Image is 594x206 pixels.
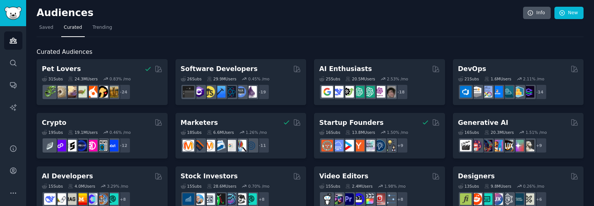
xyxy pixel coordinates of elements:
div: 20.3M Users [484,130,514,135]
div: 1.26 % /mo [246,130,267,135]
h2: DevOps [458,64,486,74]
div: 9.8M Users [484,184,511,189]
div: 15 Sub s [181,184,202,189]
div: 13 Sub s [458,184,479,189]
h2: Marketers [181,118,218,127]
div: 1.6M Users [484,76,511,82]
img: iOSProgramming [214,86,226,98]
img: reactnative [224,86,236,98]
img: aivideo [460,140,472,151]
img: azuredevops [460,86,472,98]
span: Curated Audiences [37,47,92,57]
img: CryptoNews [96,140,108,151]
h2: AI Developers [42,172,93,181]
img: bigseo [193,140,205,151]
a: Info [523,7,551,19]
img: VideoEditors [353,193,364,205]
div: + 12 [115,138,131,153]
div: 0.45 % /mo [248,76,270,82]
img: DevOpsLinks [491,86,503,98]
div: 4.0M Users [68,184,95,189]
img: OnlineMarketing [245,140,257,151]
img: OpenAIDev [374,86,385,98]
img: 0xPolygon [55,140,66,151]
img: cockatiel [86,86,97,98]
img: turtle [75,86,87,98]
div: 0.26 % /mo [523,184,544,189]
div: 16 Sub s [319,130,340,135]
div: 15 Sub s [319,184,340,189]
div: 15 Sub s [42,184,63,189]
img: starryai [512,140,524,151]
img: elixir [245,86,257,98]
img: herpetology [44,86,56,98]
img: leopardgeckos [65,86,77,98]
div: 1.98 % /mo [385,184,406,189]
img: EntrepreneurRideAlong [321,140,333,151]
img: DeepSeek [332,86,343,98]
img: ValueInvesting [193,193,205,205]
img: chatgpt_prompts_ [363,86,375,98]
h2: Audiences [37,7,523,19]
a: New [554,7,584,19]
h2: Pet Lovers [42,64,81,74]
div: 31 Sub s [42,76,63,82]
div: + 9 [392,138,408,153]
img: FluxAI [502,140,513,151]
div: + 11 [254,138,270,153]
img: editors [332,193,343,205]
h2: Stock Investors [181,172,238,181]
h2: Generative AI [458,118,509,127]
h2: Software Developers [181,64,258,74]
img: csharp [193,86,205,98]
div: + 18 [392,84,408,100]
div: 13.8M Users [345,130,375,135]
img: llmops [96,193,108,205]
img: AIDevelopersSociety [107,193,118,205]
div: 29.9M Users [207,76,236,82]
img: OpenSourceAI [86,193,97,205]
a: Saved [37,22,56,37]
div: 2.53 % /mo [387,76,408,82]
h2: AI Enthusiasts [319,64,372,74]
div: 1.50 % /mo [387,130,408,135]
h2: Designers [458,172,495,181]
img: googleads [224,140,236,151]
img: technicalanalysis [245,193,257,205]
h2: Startup Founders [319,118,383,127]
img: dalle2 [470,140,482,151]
img: PlatformEngineers [523,86,534,98]
img: dogbreed [107,86,118,98]
div: 6.6M Users [207,130,234,135]
img: DreamBooth [523,140,534,151]
div: + 19 [254,84,270,100]
h2: Crypto [42,118,66,127]
img: AskComputerScience [235,86,246,98]
div: 19 Sub s [42,130,63,135]
span: Saved [39,24,53,31]
div: 3.29 % /mo [107,184,128,189]
img: userexperience [502,193,513,205]
span: Trending [93,24,112,31]
div: 0.46 % /mo [109,130,131,135]
img: DeepSeek [44,193,56,205]
img: web3 [75,140,87,151]
div: 20.5M Users [345,76,375,82]
img: AskMarketing [203,140,215,151]
img: Youtubevideo [374,193,385,205]
img: AWS_Certified_Experts [470,86,482,98]
img: MistralAI [75,193,87,205]
img: learndesign [512,193,524,205]
img: UI_Design [481,193,492,205]
img: gopro [321,193,333,205]
div: 25 Sub s [319,76,340,82]
img: AItoolsCatalog [342,86,354,98]
a: Curated [61,22,85,37]
img: ethstaker [65,140,77,151]
div: + 14 [531,84,547,100]
img: ycombinator [353,140,364,151]
img: GummySearch logo [4,7,22,20]
div: 0.70 % /mo [248,184,270,189]
img: software [183,86,194,98]
div: 24.3M Users [68,76,97,82]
